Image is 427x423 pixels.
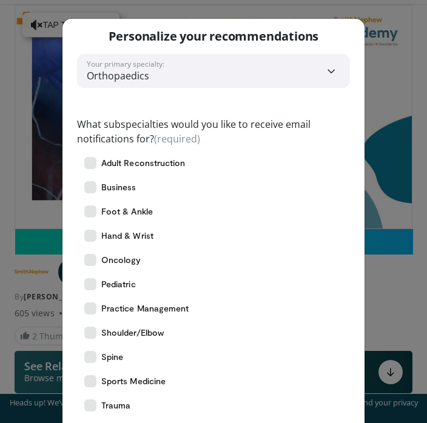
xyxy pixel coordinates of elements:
span: Oncology [101,254,141,266]
span: Shoulder/Elbow [101,327,164,339]
span: Practice Management [101,302,189,315]
label: What subspecialties would you like to receive email notifications for? [77,117,350,146]
p: Personalize your recommendations [109,28,319,44]
span: Spine [101,351,123,363]
span: Business [101,181,136,193]
span: Foot & Ankle [101,205,153,218]
span: Trauma [101,399,130,411]
span: Adult Reconstruction [101,157,185,169]
span: (required) [154,132,200,145]
span: Pediatric [101,278,136,290]
span: Sports Medicine [101,375,166,387]
span: Hand & Wrist [101,230,153,242]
